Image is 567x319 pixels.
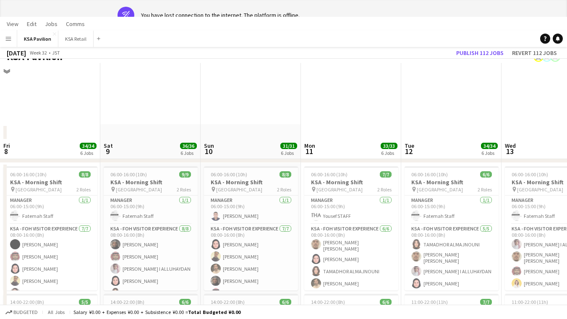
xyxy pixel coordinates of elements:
span: 5/5 [79,299,91,305]
span: 6/6 [179,299,191,305]
span: Fri [3,142,10,149]
span: Budgeted [13,309,38,315]
div: JST [52,50,60,56]
span: [GEOGRAPHIC_DATA] [517,186,563,193]
button: Budgeted [4,308,39,317]
span: 06:00-16:00 (10h) [10,171,47,178]
app-card-role: Manager1/106:00-15:00 (9h)Fatemah Staff [3,196,97,224]
span: [GEOGRAPHIC_DATA] [216,186,262,193]
span: 33/33 [381,143,397,149]
span: 6/6 [380,299,392,305]
span: 06:00-16:00 (10h) [512,171,548,178]
span: 6/6 [480,171,492,178]
span: 14:00-22:00 (8h) [10,299,44,305]
span: 14:00-22:00 (8h) [311,299,345,305]
span: [GEOGRAPHIC_DATA] [316,186,363,193]
span: 34/34 [481,143,498,149]
span: 36/36 [180,143,197,149]
span: Mon [304,142,315,149]
div: 6 Jobs [281,150,297,156]
app-card-role: KSA - FOH Visitor Experience5/508:00-16:00 (8h)TAMADHOR ALMAJNOUNI[PERSON_NAME] [PERSON_NAME][PER... [405,224,499,304]
div: Salary ¥0.00 + Expenses ¥0.00 + Subsistence ¥0.00 = [73,309,240,315]
span: All jobs [46,309,66,315]
div: 6 Jobs [481,150,497,156]
span: 8/8 [280,171,291,178]
span: 06:00-16:00 (10h) [411,171,448,178]
span: 9/9 [179,171,191,178]
a: Jobs [42,18,61,29]
span: Sun [204,142,214,149]
div: 6 Jobs [180,150,196,156]
app-job-card: 06:00-16:00 (10h)8/8KSA - Morning Shift [GEOGRAPHIC_DATA]2 RolesManager1/106:00-15:00 (9h)Fatemah... [3,166,97,290]
app-job-card: 06:00-16:00 (10h)7/7KSA - Morning Shift [GEOGRAPHIC_DATA]2 RolesManager1/106:00-15:00 (9h)Yousef ... [304,166,398,290]
span: Tue [405,142,414,149]
span: 31/31 [280,143,297,149]
span: 14:00-22:00 (8h) [211,299,245,305]
span: 13 [504,146,516,156]
span: Wed [505,142,516,149]
span: 06:00-16:00 (10h) [110,171,147,178]
span: 11:00-22:00 (11h) [512,299,548,305]
app-job-card: 06:00-16:00 (10h)8/8KSA - Morning Shift [GEOGRAPHIC_DATA]2 RolesManager1/106:00-15:00 (9h)[PERSON... [204,166,298,290]
span: 7/7 [380,171,392,178]
button: KSA Retail [58,31,94,47]
div: 6 Jobs [80,150,96,156]
span: 14:00-22:00 (8h) [110,299,144,305]
span: [GEOGRAPHIC_DATA] [16,186,62,193]
app-card-role: Manager1/106:00-15:00 (9h)Fatemah Staff [405,196,499,224]
span: Edit [27,20,37,28]
div: 6 Jobs [381,150,397,156]
app-job-card: 06:00-16:00 (10h)9/9KSA - Morning Shift [GEOGRAPHIC_DATA]2 RolesManager1/106:00-15:00 (9h)Fatemah... [104,166,198,290]
app-card-role: Manager1/106:00-15:00 (9h)Yousef STAFF [304,196,398,224]
h3: KSA - Morning Shift [405,178,499,186]
span: Week 32 [28,50,49,56]
span: [GEOGRAPHIC_DATA] [417,186,463,193]
span: Comms [66,20,85,28]
span: Total Budgeted ¥0.00 [188,309,240,315]
span: [GEOGRAPHIC_DATA] [116,186,162,193]
h3: KSA - Morning Shift [3,178,97,186]
span: 11:00-22:00 (11h) [411,299,448,305]
span: 2 Roles [76,186,91,193]
span: 8 [2,146,10,156]
app-card-role: Manager1/106:00-15:00 (9h)[PERSON_NAME] [204,196,298,224]
span: 06:00-16:00 (10h) [211,171,247,178]
h3: KSA - Morning Shift [304,178,398,186]
span: 34/34 [80,143,97,149]
span: 8/8 [79,171,91,178]
div: [DATE] [7,49,26,57]
button: KSA Pavilion [17,31,58,47]
span: Jobs [45,20,57,28]
h3: KSA - Morning Shift [204,178,298,186]
app-card-role: Manager1/106:00-15:00 (9h)Fatemah Staff [104,196,198,224]
span: 2 Roles [478,186,492,193]
span: 11 [303,146,315,156]
span: View [7,20,18,28]
span: 10 [203,146,214,156]
span: 6/6 [280,299,291,305]
span: 2 Roles [177,186,191,193]
span: Sat [104,142,113,149]
h3: KSA - Morning Shift [104,178,198,186]
a: Comms [63,18,88,29]
span: 7/7 [480,299,492,305]
app-job-card: 06:00-16:00 (10h)6/6KSA - Morning Shift [GEOGRAPHIC_DATA]2 RolesManager1/106:00-15:00 (9h)Fatemah... [405,166,499,290]
div: You have lost connection to the internet. The platform is offline. [141,11,300,19]
span: 06:00-16:00 (10h) [311,171,348,178]
span: 12 [403,146,414,156]
span: 2 Roles [277,186,291,193]
button: Revert 112 jobs [509,47,560,58]
span: 2 Roles [377,186,392,193]
span: 9 [102,146,113,156]
button: Publish 112 jobs [453,47,507,58]
a: View [3,18,22,29]
a: Edit [24,18,40,29]
app-card-role: KSA - FOH Visitor Experience6/608:00-16:00 (8h)[PERSON_NAME] [PERSON_NAME][PERSON_NAME]TAMADHOR A... [304,224,398,316]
